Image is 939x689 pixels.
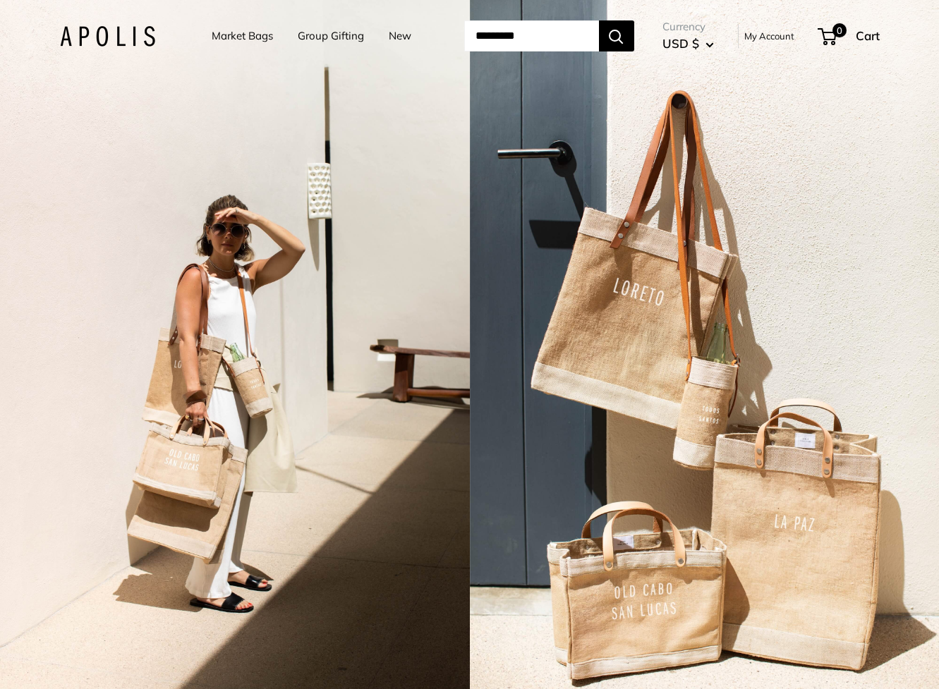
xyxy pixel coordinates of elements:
a: Group Gifting [298,26,364,46]
button: USD $ [662,32,714,55]
a: My Account [744,28,794,44]
a: Market Bags [212,26,273,46]
a: New [389,26,411,46]
input: Search... [464,20,599,51]
span: Cart [856,28,880,43]
span: 0 [832,23,846,37]
a: 0 Cart [819,25,880,47]
span: USD $ [662,36,699,51]
img: Apolis [60,26,155,47]
button: Search [599,20,634,51]
span: Currency [662,17,714,37]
